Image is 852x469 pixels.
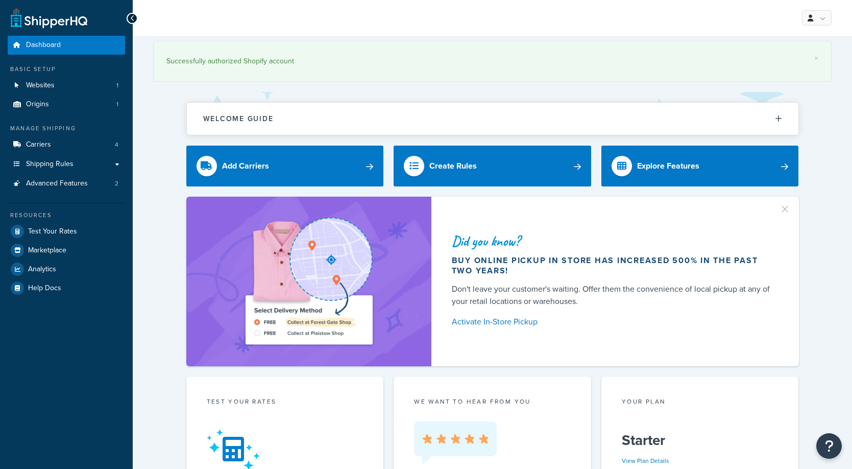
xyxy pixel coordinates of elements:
[8,174,125,193] li: Advanced Features
[8,135,125,154] a: Carriers4
[26,160,74,169] span: Shipping Rules
[26,140,51,149] span: Carriers
[8,222,125,241] a: Test Your Rates
[601,146,799,186] a: Explore Features
[8,124,125,133] div: Manage Shipping
[28,265,56,274] span: Analytics
[8,260,125,278] a: Analytics
[187,103,798,135] button: Welcome Guide
[8,36,125,55] a: Dashboard
[116,100,118,109] span: 1
[203,115,274,123] h2: Welcome Guide
[115,140,118,149] span: 4
[8,135,125,154] li: Carriers
[452,255,774,276] div: Buy online pickup in store has increased 500% in the past two years!
[8,155,125,174] a: Shipping Rules
[28,284,61,293] span: Help Docs
[28,227,77,236] span: Test Your Rates
[8,76,125,95] li: Websites
[429,159,477,173] div: Create Rules
[26,179,88,188] span: Advanced Features
[28,246,66,255] span: Marketplace
[8,174,125,193] a: Advanced Features2
[8,241,125,260] a: Marketplace
[8,279,125,297] a: Help Docs
[186,146,384,186] a: Add Carriers
[622,397,778,409] div: Your Plan
[26,100,49,109] span: Origins
[115,179,118,188] span: 2
[8,95,125,114] a: Origins1
[622,432,778,449] h5: Starter
[8,211,125,220] div: Resources
[8,95,125,114] li: Origins
[637,159,699,173] div: Explore Features
[116,81,118,90] span: 1
[26,41,61,50] span: Dashboard
[814,54,818,62] a: ×
[414,397,571,406] p: we want to hear from you
[622,456,669,465] a: View Plan Details
[8,76,125,95] a: Websites1
[222,159,269,173] div: Add Carriers
[26,81,55,90] span: Websites
[394,146,591,186] a: Create Rules
[452,315,774,329] a: Activate In-Store Pickup
[452,283,774,308] div: Don't leave your customer's waiting. Offer them the convenience of local pickup at any of your re...
[207,397,363,409] div: Test your rates
[166,54,818,68] div: Successfully authorized Shopify account
[452,234,774,248] div: Did you know?
[216,212,401,351] img: ad-shirt-map-b0359fc47e01cab431d101c4b569394f6a03f54285957d908178d52f29eb9668.png
[816,433,842,459] button: Open Resource Center
[8,65,125,74] div: Basic Setup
